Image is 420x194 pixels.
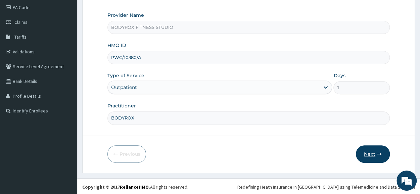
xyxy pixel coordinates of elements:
button: Previous [107,145,146,163]
div: Minimize live chat window [110,3,126,19]
label: Provider Name [107,12,144,18]
strong: Copyright © 2017 . [82,184,150,190]
div: Chat with us now [35,38,113,46]
span: Tariffs [14,34,27,40]
label: Practitioner [107,102,136,109]
input: Enter HMO ID [107,51,390,64]
label: HMO ID [107,42,126,49]
label: Days [333,72,345,79]
textarea: Type your message and hit 'Enter' [3,126,128,149]
input: Enter Name [107,111,390,125]
a: RelianceHMO [120,184,149,190]
label: Type of Service [107,72,144,79]
img: d_794563401_company_1708531726252_794563401 [12,34,27,50]
span: Claims [14,19,28,25]
span: We're online! [39,56,93,124]
button: Next [356,145,390,163]
div: Redefining Heath Insurance in [GEOGRAPHIC_DATA] using Telemedicine and Data Science! [237,184,415,190]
